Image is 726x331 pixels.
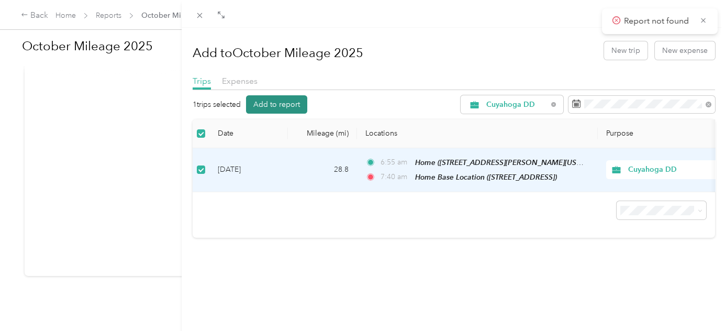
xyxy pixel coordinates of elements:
[624,15,692,28] p: Report not found
[415,158,604,167] span: Home ([STREET_ADDRESS][PERSON_NAME][US_STATE])
[193,40,363,65] h1: Add to October Mileage 2025
[222,76,258,86] span: Expenses
[193,99,241,110] p: 1 trips selected
[246,95,307,114] button: Add to report
[209,148,288,192] td: [DATE]
[655,41,715,60] button: New expense
[209,119,288,148] th: Date
[193,76,211,86] span: Trips
[288,148,357,192] td: 28.8
[381,157,410,168] span: 6:55 am
[628,164,724,175] span: Cuyahoga DD
[604,41,647,60] button: New trip
[486,101,548,108] span: Cuyahoga DD
[667,272,726,331] iframe: Everlance-gr Chat Button Frame
[415,173,557,181] span: Home Base Location ([STREET_ADDRESS])
[288,119,357,148] th: Mileage (mi)
[357,119,598,148] th: Locations
[381,171,410,183] span: 7:40 am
